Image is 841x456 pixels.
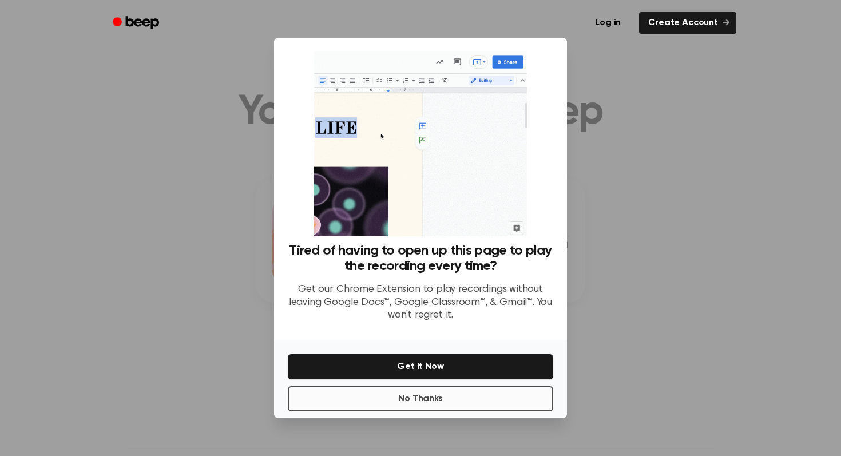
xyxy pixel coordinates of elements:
h3: Tired of having to open up this page to play the recording every time? [288,243,553,274]
a: Create Account [639,12,736,34]
a: Log in [584,10,632,36]
button: No Thanks [288,386,553,411]
button: Get It Now [288,354,553,379]
img: Beep extension in action [314,51,526,236]
a: Beep [105,12,169,34]
p: Get our Chrome Extension to play recordings without leaving Google Docs™, Google Classroom™, & Gm... [288,283,553,322]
